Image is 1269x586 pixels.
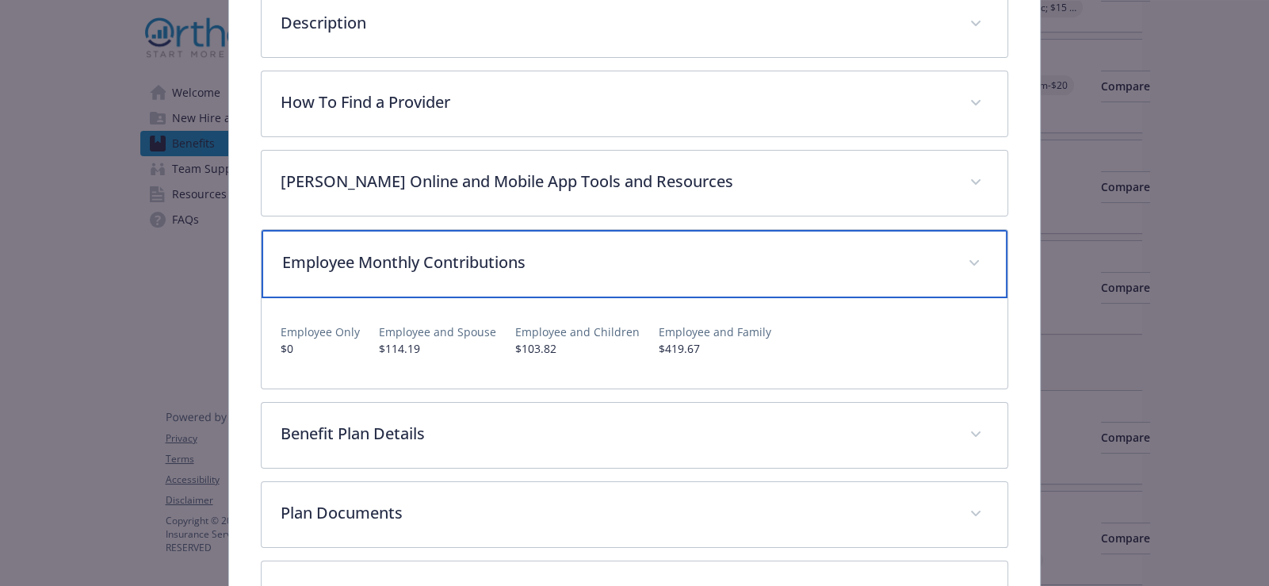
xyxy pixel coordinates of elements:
p: Employee Only [281,324,360,340]
p: Plan Documents [281,501,950,525]
div: [PERSON_NAME] Online and Mobile App Tools and Resources [262,151,1007,216]
div: Employee Monthly Contributions [262,298,1007,389]
div: How To Find a Provider [262,71,1007,136]
div: Employee Monthly Contributions [262,230,1007,298]
p: How To Find a Provider [281,90,950,114]
p: [PERSON_NAME] Online and Mobile App Tools and Resources [281,170,950,193]
p: Description [281,11,950,35]
div: Benefit Plan Details [262,403,1007,468]
p: $0 [281,340,360,357]
p: Benefit Plan Details [281,422,950,446]
p: Employee Monthly Contributions [282,251,949,274]
p: $103.82 [515,340,640,357]
p: Employee and Spouse [379,324,496,340]
div: Plan Documents [262,482,1007,547]
p: $419.67 [659,340,771,357]
p: Employee and Family [659,324,771,340]
p: Employee and Children [515,324,640,340]
p: $114.19 [379,340,496,357]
